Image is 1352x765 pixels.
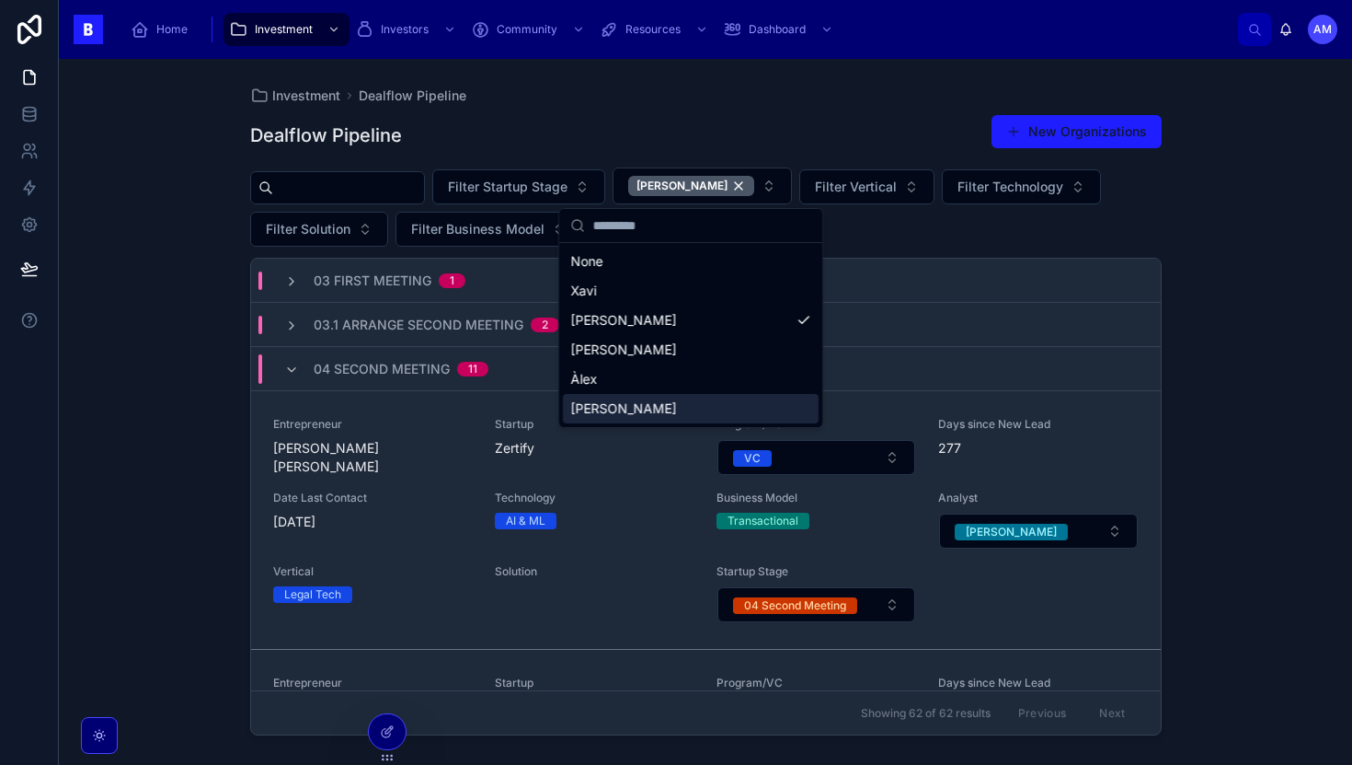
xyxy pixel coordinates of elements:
span: Showing 62 of 62 results [861,706,991,721]
span: Entrepreneur [273,676,473,690]
span: Investment [255,22,313,37]
span: Date Last Contact [273,491,473,505]
div: 1 [450,273,454,288]
span: Home [156,22,188,37]
button: Select Button [799,169,934,204]
div: 2 [542,318,548,332]
div: Legal Tech [284,586,341,603]
span: Analyst [938,491,1138,505]
span: Filter Business Model [411,220,544,238]
div: Xavi [563,276,819,306]
div: Suggestions [559,243,822,427]
p: [DATE] [273,513,315,531]
button: Unselect ADRIAN [955,522,1068,540]
div: 04 Second Meeting [744,597,846,614]
a: Entrepreneur[PERSON_NAME] [PERSON_NAME]StartupZertifyProgram/VCSelect ButtonDays since New Lead27... [251,391,1161,650]
div: [PERSON_NAME] [966,524,1057,540]
span: 277 [938,439,1138,458]
div: [PERSON_NAME] [628,176,754,196]
span: AM [1313,22,1332,37]
button: Select Button [432,169,605,204]
button: Select Button [939,514,1137,549]
div: None [563,247,819,276]
span: 04 Second Meeting [314,360,450,378]
button: Select Button [395,212,582,247]
span: Dashboard [749,22,806,37]
span: [PERSON_NAME] [PERSON_NAME] [273,439,473,476]
span: Filter Solution [266,220,350,238]
span: Investors [381,22,429,37]
span: Business Model [716,491,916,505]
button: Select Button [942,169,1101,204]
span: Filter Technology [957,178,1063,196]
button: Select Button [613,168,792,204]
a: Dealflow Pipeline [359,87,466,105]
button: Unselect ADRIAN [628,176,754,196]
span: Solution [495,564,694,579]
div: [PERSON_NAME] [563,394,819,423]
button: Select Button [250,212,388,247]
span: Days since New Lead [938,417,1138,432]
span: 03.1 Arrange Second Meeting [314,316,523,334]
a: Home [125,13,201,46]
span: Filter Startup Stage [448,178,567,196]
span: Vertical [273,564,473,579]
div: VC [744,450,761,467]
button: Select Button [717,440,915,475]
h1: Dealflow Pipeline [250,122,402,148]
span: Startup Stage [716,564,916,579]
a: Resources [594,13,717,46]
a: Investors [349,13,465,46]
div: 11 [468,362,477,377]
span: Resources [625,22,681,37]
div: AI & ML [506,513,545,529]
span: 03 First Meeting [314,272,431,290]
span: Investment [272,87,340,105]
a: Dashboard [717,13,842,46]
span: Startup [495,676,694,690]
a: Investment [223,13,349,46]
a: Investment [250,87,340,105]
a: Community [465,13,594,46]
div: Àlex [563,365,819,394]
span: Program/VC [716,676,916,690]
img: App logo [74,15,103,44]
div: scrollable content [118,9,1238,50]
span: Community [497,22,557,37]
span: Technology [495,491,694,505]
span: Days since New Lead [938,676,1138,690]
button: Select Button [717,587,915,622]
span: Filter Vertical [815,178,897,196]
button: New Organizations [991,115,1162,148]
span: Zertify [495,439,694,458]
div: [PERSON_NAME] [563,306,819,335]
div: [PERSON_NAME] [563,335,819,365]
div: Transactional [728,513,798,529]
span: Entrepreneur [273,417,473,432]
span: Startup [495,417,694,432]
